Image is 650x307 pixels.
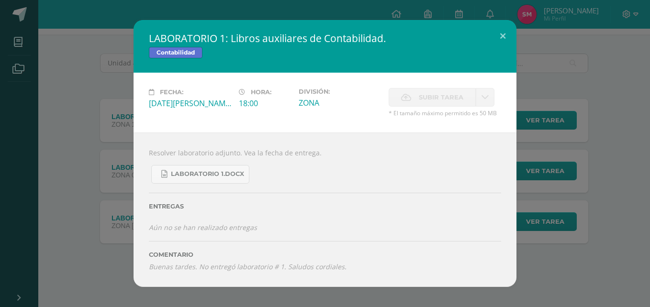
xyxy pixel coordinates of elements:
span: Hora: [251,88,271,96]
span: Contabilidad [149,47,202,58]
label: Comentario [149,251,501,258]
a: La fecha de entrega ha expirado [476,88,494,107]
h2: LABORATORIO 1: Libros auxiliares de Contabilidad. [149,32,501,45]
button: Close (Esc) [489,20,516,53]
span: Subir tarea [419,88,463,106]
label: División: [299,88,381,95]
i: Buenas tardes. No entregó laboratorio # 1. Saludos cordiales. [149,262,347,271]
div: [DATE][PERSON_NAME] [149,98,231,109]
i: Aún no se han realizado entregas [149,223,257,232]
a: LABORATORIO 1.docx [151,165,249,184]
span: Fecha: [160,88,183,96]
label: Entregas [149,203,501,210]
div: Resolver laboratorio adjunto. Vea la fecha de entrega. [134,132,516,287]
span: LABORATORIO 1.docx [171,170,244,178]
label: La fecha de entrega ha expirado [389,88,476,107]
div: 18:00 [239,98,291,109]
div: ZONA [299,98,381,108]
span: * El tamaño máximo permitido es 50 MB [389,109,501,117]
